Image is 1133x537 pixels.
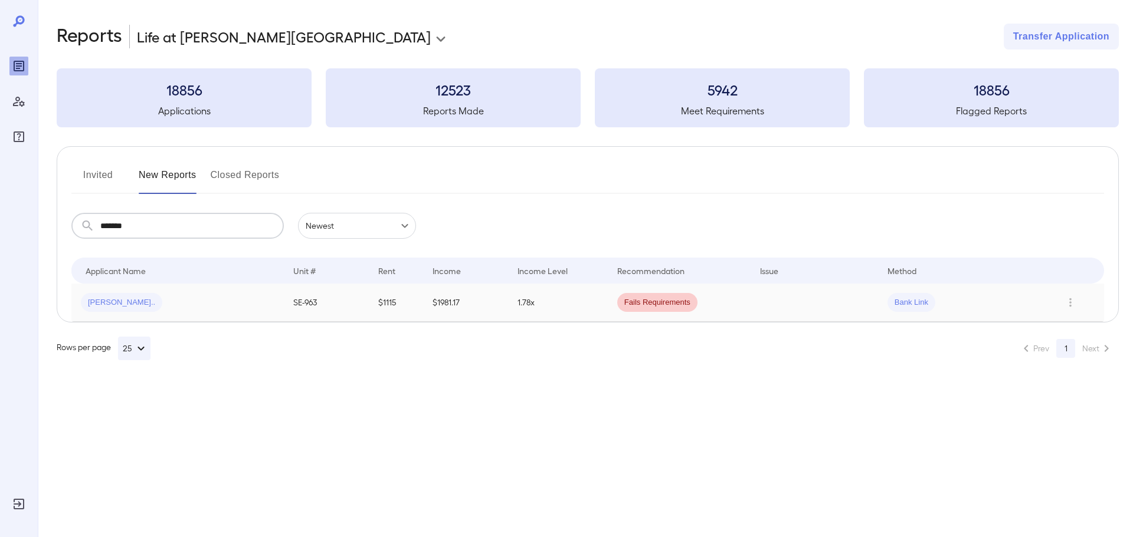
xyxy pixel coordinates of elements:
h2: Reports [57,24,122,50]
button: Closed Reports [211,166,280,194]
td: $1981.17 [423,284,508,322]
td: 1.78x [508,284,608,322]
div: FAQ [9,127,28,146]
div: Method [888,263,916,278]
p: Life at [PERSON_NAME][GEOGRAPHIC_DATA] [137,27,431,46]
div: Rows per page [57,337,150,360]
h5: Meet Requirements [595,104,850,118]
button: New Reports [139,166,197,194]
h5: Flagged Reports [864,104,1119,118]
h3: 5942 [595,80,850,99]
h3: 12523 [326,80,581,99]
span: [PERSON_NAME].. [81,297,162,308]
span: Fails Requirements [617,297,698,308]
button: Invited [71,166,125,194]
div: Reports [9,57,28,75]
td: SE-963 [284,284,369,322]
h3: 18856 [57,80,312,99]
div: Rent [378,263,397,278]
div: Unit # [293,263,316,278]
div: Manage Users [9,92,28,111]
h3: 18856 [864,80,1119,99]
div: Newest [298,213,416,239]
div: Recommendation [617,263,685,278]
div: Issue [760,263,779,278]
div: Applicant Name [86,263,146,278]
summary: 18856Applications12523Reports Made5942Meet Requirements18856Flagged Reports [57,68,1119,127]
div: Income Level [518,263,568,278]
nav: pagination navigation [1014,339,1119,358]
div: Log Out [9,495,28,513]
button: 25 [118,337,150,360]
td: $1115 [369,284,423,322]
h5: Reports Made [326,104,581,118]
h5: Applications [57,104,312,118]
button: Transfer Application [1004,24,1119,50]
button: page 1 [1056,339,1075,358]
span: Bank Link [888,297,935,308]
button: Row Actions [1061,293,1080,312]
div: Income [433,263,461,278]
